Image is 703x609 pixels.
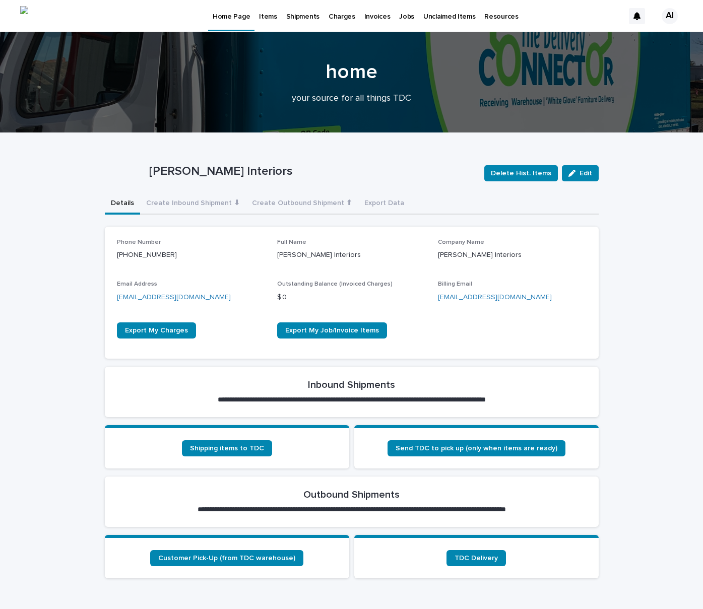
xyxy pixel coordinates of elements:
span: Email Address [117,281,157,287]
span: Company Name [438,239,484,245]
span: Edit [580,170,592,177]
button: Create Inbound Shipment ⬇ [140,193,246,215]
span: Full Name [277,239,306,245]
span: Delete Hist. Items [491,168,551,178]
h2: Inbound Shipments [308,379,395,391]
a: Export My Charges [117,322,196,339]
button: Delete Hist. Items [484,165,558,181]
h1: home [105,60,599,84]
a: Customer Pick-Up (from TDC warehouse) [150,550,303,566]
div: AI [662,8,678,24]
a: Send TDC to pick up (only when items are ready) [388,440,565,456]
span: Send TDC to pick up (only when items are ready) [396,445,557,452]
button: Create Outbound Shipment ⬆ [246,193,358,215]
p: [PERSON_NAME] Interiors [438,250,587,260]
span: Export My Charges [125,327,188,334]
h2: Outbound Shipments [303,489,400,501]
a: [EMAIL_ADDRESS][DOMAIN_NAME] [117,294,231,301]
span: Export My Job/Invoice Items [285,327,379,334]
p: your source for all things TDC [150,93,553,104]
span: Billing Email [438,281,472,287]
span: TDC Delivery [455,555,498,562]
p: $ 0 [277,292,426,303]
a: Export My Job/Invoice Items [277,322,387,339]
button: Details [105,193,140,215]
span: Phone Number [117,239,161,245]
p: [PERSON_NAME] Interiors [277,250,426,260]
a: [EMAIL_ADDRESS][DOMAIN_NAME] [438,294,552,301]
button: Export Data [358,193,410,215]
a: Shipping items to TDC [182,440,272,456]
p: [PERSON_NAME] Interiors [149,164,476,179]
a: TDC Delivery [446,550,506,566]
span: Customer Pick-Up (from TDC warehouse) [158,555,295,562]
button: Edit [562,165,599,181]
span: Outstanding Balance (Invoiced Charges) [277,281,393,287]
img: YmY6IAmMt6HxCdT4HnOW6Map_9H8qfKBeVWuHZ2Eibk [20,6,28,26]
a: [PHONE_NUMBER] [117,251,177,258]
span: Shipping items to TDC [190,445,264,452]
